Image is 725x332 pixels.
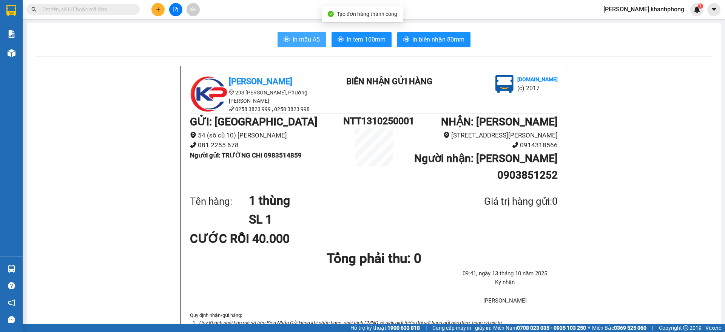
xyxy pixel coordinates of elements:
[284,36,290,43] span: printer
[249,191,447,210] h1: 1 thùng
[699,3,702,9] span: 1
[347,35,386,44] span: In tem 100mm
[42,5,131,14] input: Tìm tên, số ĐT hoặc mã đơn
[190,7,196,12] span: aim
[397,32,470,47] button: printerIn biên nhận 80mm
[190,248,558,269] h1: Tổng phải thu: 0
[293,35,320,44] span: In mẫu A5
[426,324,427,332] span: |
[683,325,688,330] span: copyright
[173,7,178,12] span: file-add
[31,7,37,12] span: search
[350,324,420,332] span: Hỗ trợ kỹ thuật:
[249,210,447,229] h1: SL 1
[338,36,344,43] span: printer
[8,282,15,289] span: question-circle
[414,152,558,181] b: Người nhận : [PERSON_NAME] 0903851252
[447,194,558,209] div: Giá trị hàng gửi: 0
[441,116,558,128] b: NHẬN : [PERSON_NAME]
[452,269,558,278] li: 09:41, ngày 13 tháng 10 năm 2025
[8,30,15,38] img: solution-icon
[404,140,558,150] li: 0914318566
[597,5,690,14] span: [PERSON_NAME].khanhphong
[190,151,302,159] b: Người gửi : TRƯỜNG CHI 0983514859
[452,296,558,306] li: [PERSON_NAME]
[432,324,491,332] span: Cung cấp máy in - giấy in:
[190,105,326,113] li: 0258 3823 999 , 0258 3823 998
[592,324,646,332] span: Miền Bắc
[412,35,464,44] span: In biên nhận 80mm
[190,88,326,105] li: 293 [PERSON_NAME], Phường [PERSON_NAME]
[190,194,249,209] div: Tên hàng:
[346,77,432,86] b: BIÊN NHẬN GỬI HÀNG
[190,132,196,138] span: environment
[328,11,334,17] span: check-circle
[156,7,161,12] span: plus
[278,32,326,47] button: printerIn mẫu A5
[190,142,196,148] span: phone
[199,320,503,326] i: Quý Khách phải báo mã số trên Biên Nhận Gửi Hàng khi nhận hàng, phải trình CMND và giấy giới thiệ...
[614,325,646,331] strong: 0369 525 060
[8,299,15,306] span: notification
[588,326,590,329] span: ⚪️
[443,132,450,138] span: environment
[517,83,558,93] li: (c) 2017
[512,142,518,148] span: phone
[517,76,558,82] b: [DOMAIN_NAME]
[698,3,703,9] sup: 1
[493,324,586,332] span: Miền Nam
[8,49,15,57] img: warehouse-icon
[190,140,343,150] li: 081 2255 678
[190,116,318,128] b: GỬI : [GEOGRAPHIC_DATA]
[711,6,717,13] span: caret-down
[190,130,343,141] li: 54 (số cũ 10) [PERSON_NAME]
[6,5,16,16] img: logo-vxr
[452,278,558,287] li: Ký nhận
[187,3,200,16] button: aim
[404,130,558,141] li: [STREET_ADDRESS][PERSON_NAME]
[694,6,700,13] img: icon-new-feature
[707,3,720,16] button: caret-down
[190,229,311,248] div: CƯỚC RỒI 40.000
[343,114,404,128] h1: NTT1310250001
[8,316,15,323] span: message
[229,106,234,111] span: phone
[652,324,653,332] span: |
[387,325,420,331] strong: 1900 633 818
[8,265,15,273] img: warehouse-icon
[337,11,397,17] span: Tạo đơn hàng thành công
[151,3,165,16] button: plus
[169,3,182,16] button: file-add
[403,36,409,43] span: printer
[495,75,514,93] img: logo.jpg
[517,325,586,331] strong: 0708 023 035 - 0935 103 250
[190,75,228,113] img: logo.jpg
[229,90,234,95] span: environment
[229,77,292,86] b: [PERSON_NAME]
[332,32,392,47] button: printerIn tem 100mm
